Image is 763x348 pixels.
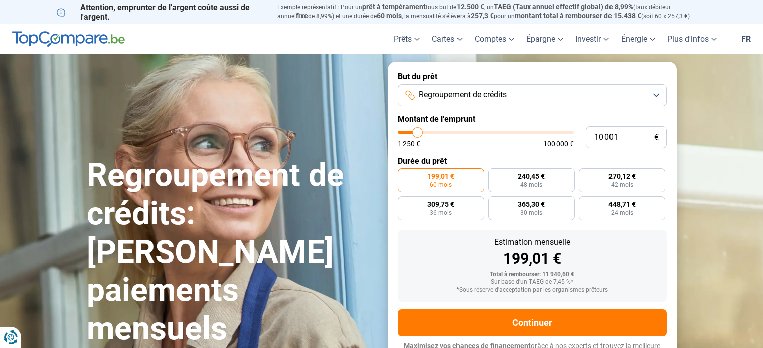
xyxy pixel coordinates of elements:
[57,3,265,22] p: Attention, emprunter de l'argent coûte aussi de l'argent.
[661,24,723,54] a: Plus d'infos
[419,89,507,100] span: Regroupement de crédits
[398,140,420,147] span: 1 250 €
[608,201,636,208] span: 448,71 €
[608,173,636,180] span: 270,12 €
[494,3,633,11] span: TAEG (Taux annuel effectif global) de 8,99%
[456,3,484,11] span: 12.500 €
[543,140,574,147] span: 100 000 €
[430,210,452,216] span: 36 mois
[520,24,569,54] a: Épargne
[277,3,707,21] p: Exemple représentatif : Pour un tous but de , un (taux débiteur annuel de 8,99%) et une durée de ...
[398,156,667,166] label: Durée du prêt
[362,3,426,11] span: prêt à tempérament
[406,271,659,278] div: Total à rembourser: 11 940,60 €
[427,201,454,208] span: 309,75 €
[406,279,659,286] div: Sur base d'un TAEG de 7,45 %*
[518,173,545,180] span: 240,45 €
[430,182,452,188] span: 60 mois
[398,84,667,106] button: Regroupement de crédits
[515,12,641,20] span: montant total à rembourser de 15.438 €
[471,12,494,20] span: 257,3 €
[388,24,426,54] a: Prêts
[406,287,659,294] div: *Sous réserve d'acceptation par les organismes prêteurs
[611,182,633,188] span: 42 mois
[654,133,659,142] span: €
[296,12,308,20] span: fixe
[615,24,661,54] a: Énergie
[520,182,542,188] span: 48 mois
[426,24,469,54] a: Cartes
[518,201,545,208] span: 365,30 €
[398,309,667,336] button: Continuer
[398,72,667,81] label: But du prêt
[520,210,542,216] span: 30 mois
[406,251,659,266] div: 199,01 €
[377,12,402,20] span: 60 mois
[735,24,757,54] a: fr
[406,238,659,246] div: Estimation mensuelle
[427,173,454,180] span: 199,01 €
[469,24,520,54] a: Comptes
[398,114,667,124] label: Montant de l'emprunt
[611,210,633,216] span: 24 mois
[12,31,125,47] img: TopCompare
[569,24,615,54] a: Investir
